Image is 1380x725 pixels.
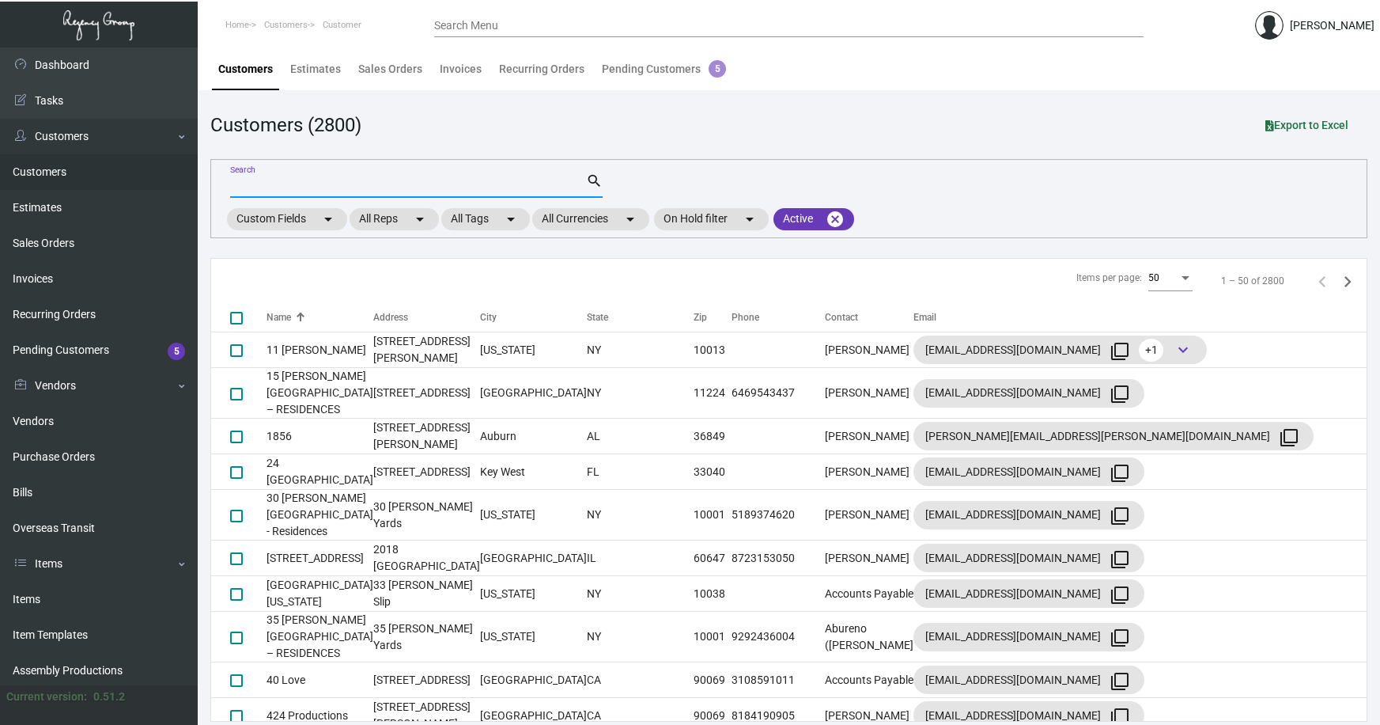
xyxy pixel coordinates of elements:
mat-icon: filter_none [1110,672,1129,691]
div: Contact [825,310,913,325]
span: Export to Excel [1265,119,1348,131]
div: Items per page: [1076,271,1142,285]
td: 24 [GEOGRAPHIC_DATA] [267,454,373,490]
button: Next page [1335,268,1360,294]
td: [STREET_ADDRESS][PERSON_NAME] [373,332,480,368]
span: keyboard_arrow_down [1174,340,1193,359]
mat-icon: cancel [826,210,845,229]
mat-icon: filter_none [1280,428,1299,447]
div: [EMAIL_ADDRESS][DOMAIN_NAME] [925,545,1132,571]
td: 60647 [694,541,732,576]
div: [EMAIL_ADDRESS][DOMAIN_NAME] [925,381,1132,406]
div: [EMAIL_ADDRESS][DOMAIN_NAME] [925,624,1132,650]
td: [PERSON_NAME] [825,368,913,419]
td: NY [587,332,694,368]
span: +1 [1139,339,1163,362]
mat-select: Items per page: [1148,273,1193,284]
mat-chip: Custom Fields [227,208,347,230]
div: [EMAIL_ADDRESS][DOMAIN_NAME] [925,667,1132,693]
div: Contact [825,310,858,325]
td: 33 [PERSON_NAME] Slip [373,576,480,612]
div: Phone [732,310,759,325]
td: 9292436004 [732,612,825,662]
td: Accounts Payable [825,576,913,612]
td: [STREET_ADDRESS] [267,541,373,576]
div: 0.51.2 [93,689,125,705]
mat-chip: All Tags [441,208,530,230]
td: AL [587,419,694,454]
td: 30 [PERSON_NAME] Yards [373,490,480,541]
div: 1 – 50 of 2800 [1221,274,1284,288]
td: 10001 [694,612,732,662]
td: [US_STATE] [480,612,587,662]
div: Customers [218,61,273,78]
td: [PERSON_NAME] [825,490,913,541]
td: Abureno ([PERSON_NAME] [825,612,913,662]
td: [PERSON_NAME] [825,419,913,454]
div: Current version: [6,689,87,705]
td: [STREET_ADDRESS] [373,662,480,698]
mat-icon: arrow_drop_down [410,210,429,229]
td: 30 [PERSON_NAME][GEOGRAPHIC_DATA] - Residences [267,490,373,541]
td: 6469543437 [732,368,825,419]
td: [PERSON_NAME] [825,541,913,576]
div: State [587,310,608,325]
td: 10038 [694,576,732,612]
td: 8723153050 [732,541,825,576]
td: 1856 [267,419,373,454]
div: Address [373,310,408,325]
td: 15 [PERSON_NAME][GEOGRAPHIC_DATA] – RESIDENCES [267,368,373,419]
div: State [587,310,694,325]
div: Recurring Orders [499,61,584,78]
mat-chip: Active [773,208,854,230]
td: 90069 [694,662,732,698]
mat-icon: search [586,172,603,191]
td: 3108591011 [732,662,825,698]
div: Customers (2800) [210,111,361,139]
td: [US_STATE] [480,576,587,612]
div: Address [373,310,480,325]
span: 50 [1148,272,1159,283]
td: FL [587,454,694,490]
td: 5189374620 [732,490,825,541]
div: [EMAIL_ADDRESS][DOMAIN_NAME] [925,459,1132,484]
mat-chip: All Reps [350,208,439,230]
div: [PERSON_NAME][EMAIL_ADDRESS][PERSON_NAME][DOMAIN_NAME] [925,423,1302,449]
td: [GEOGRAPHIC_DATA] [US_STATE] [267,576,373,612]
td: 11 [PERSON_NAME] [267,332,373,368]
mat-icon: arrow_drop_down [501,210,520,229]
td: Key West [480,454,587,490]
td: NY [587,576,694,612]
td: NY [587,368,694,419]
div: Zip [694,310,732,325]
mat-icon: filter_none [1110,550,1129,569]
td: [STREET_ADDRESS] [373,454,480,490]
span: Home [225,20,249,30]
div: [PERSON_NAME] [1290,17,1374,34]
td: 10001 [694,490,732,541]
mat-icon: filter_none [1110,628,1129,647]
div: [EMAIL_ADDRESS][DOMAIN_NAME] [925,503,1132,528]
td: CA [587,662,694,698]
div: [EMAIL_ADDRESS][DOMAIN_NAME] [925,581,1132,606]
span: Customers [264,20,308,30]
mat-icon: filter_none [1110,342,1129,361]
td: [US_STATE] [480,332,587,368]
td: [GEOGRAPHIC_DATA] [480,541,587,576]
mat-icon: filter_none [1110,385,1129,404]
td: [US_STATE] [480,490,587,541]
td: NY [587,490,694,541]
button: Previous page [1310,268,1335,294]
div: Name [267,310,291,325]
mat-chip: On Hold filter [654,208,769,230]
mat-icon: arrow_drop_down [740,210,759,229]
td: 35 [PERSON_NAME] Yards [373,612,480,662]
td: Auburn [480,419,587,454]
button: Export to Excel [1253,111,1361,139]
td: IL [587,541,694,576]
td: [STREET_ADDRESS] [373,368,480,419]
span: Customer [323,20,361,30]
td: [PERSON_NAME] [825,454,913,490]
div: City [480,310,497,325]
td: NY [587,612,694,662]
